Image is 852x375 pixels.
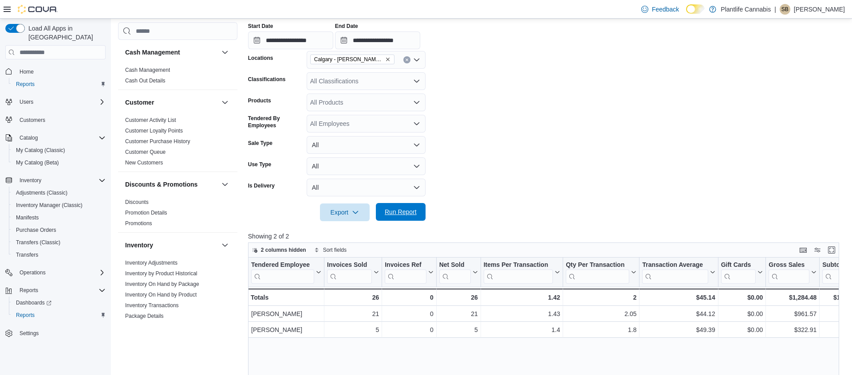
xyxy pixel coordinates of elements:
[721,261,756,284] div: Gift Card Sales
[125,127,183,134] span: Customer Loyalty Points
[125,281,199,287] a: Inventory On Hand by Package
[248,97,271,104] label: Products
[125,241,218,250] button: Inventory
[12,237,64,248] a: Transfers (Classic)
[484,309,560,319] div: 1.43
[125,270,197,277] span: Inventory by Product Historical
[16,202,83,209] span: Inventory Manager (Classic)
[248,115,303,129] label: Tendered By Employees
[16,114,106,125] span: Customers
[125,312,164,320] span: Package Details
[16,115,49,125] a: Customers
[12,237,106,248] span: Transfers (Classic)
[12,297,55,308] a: Dashboards
[439,324,478,335] div: 5
[20,98,33,105] span: Users
[251,261,314,284] div: Tendered Employee
[2,284,109,297] button: Reports
[248,245,310,255] button: 2 columns hidden
[566,309,636,319] div: 2.05
[566,261,629,284] div: Qty Per Transaction
[125,117,176,124] span: Customer Activity List
[125,138,190,145] span: Customer Purchase History
[9,236,109,249] button: Transfers (Classic)
[9,187,109,199] button: Adjustments (Classic)
[125,313,164,319] a: Package Details
[248,76,286,83] label: Classifications
[566,292,636,303] div: 2
[2,132,109,144] button: Catalog
[12,157,63,168] a: My Catalog (Beta)
[16,285,106,296] span: Reports
[125,260,177,266] a: Inventory Adjustments
[310,55,394,64] span: Calgary - Shepard Regional
[125,149,166,155] a: Customer Queue
[125,199,149,206] span: Discounts
[125,209,167,216] span: Promotion Details
[248,140,272,147] label: Sale Type
[376,203,426,221] button: Run Report
[248,55,273,62] label: Locations
[16,227,56,234] span: Purchase Orders
[220,97,230,108] button: Customer
[125,98,154,107] h3: Customer
[12,200,86,211] a: Inventory Manager (Classic)
[769,261,816,284] button: Gross Sales
[721,261,756,270] div: Gift Cards
[125,180,218,189] button: Discounts & Promotions
[721,261,763,284] button: Gift Cards
[125,128,183,134] a: Customer Loyalty Points
[327,292,379,303] div: 26
[642,261,715,284] button: Transaction Average
[125,270,197,277] a: Inventory by Product Historical
[798,245,809,255] button: Keyboard shortcuts
[125,302,179,309] a: Inventory Transactions
[721,309,763,319] div: $0.00
[385,57,390,62] button: Remove Calgary - Shepard Regional from selection in this group
[439,261,470,270] div: Net Sold
[566,324,636,335] div: 1.8
[311,245,350,255] button: Sort fields
[118,115,237,172] div: Customer
[2,96,109,108] button: Users
[325,203,364,221] span: Export
[642,324,715,335] div: $49.39
[335,23,358,30] label: End Date
[12,79,106,90] span: Reports
[12,145,69,156] a: My Catalog (Classic)
[12,79,38,90] a: Reports
[9,211,109,224] button: Manifests
[125,302,179,309] span: Inventory Transactions
[12,145,106,156] span: My Catalog (Classic)
[385,324,433,335] div: 0
[220,240,230,250] button: Inventory
[327,309,379,319] div: 21
[16,267,49,278] button: Operations
[327,261,379,284] button: Invoices Sold
[251,261,314,270] div: Tendered Employee
[12,250,42,260] a: Transfers
[9,156,109,169] button: My Catalog (Beta)
[12,250,106,260] span: Transfers
[12,187,71,198] a: Adjustments (Classic)
[439,261,477,284] button: Net Sold
[248,31,333,49] input: Press the down key to open a popover containing a calendar.
[12,225,60,235] a: Purchase Orders
[9,199,109,211] button: Inventory Manager (Classic)
[2,65,109,78] button: Home
[12,212,42,223] a: Manifests
[16,214,39,221] span: Manifests
[12,310,106,320] span: Reports
[642,261,708,284] div: Transaction Average
[774,4,776,15] p: |
[16,175,106,186] span: Inventory
[12,200,106,211] span: Inventory Manager (Classic)
[385,207,417,216] span: Run Report
[12,212,106,223] span: Manifests
[20,134,38,141] span: Catalog
[125,159,163,166] span: New Customers
[220,179,230,190] button: Discounts & Promotions
[16,239,60,246] span: Transfers (Classic)
[20,330,39,337] span: Settings
[125,259,177,266] span: Inventory Adjustments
